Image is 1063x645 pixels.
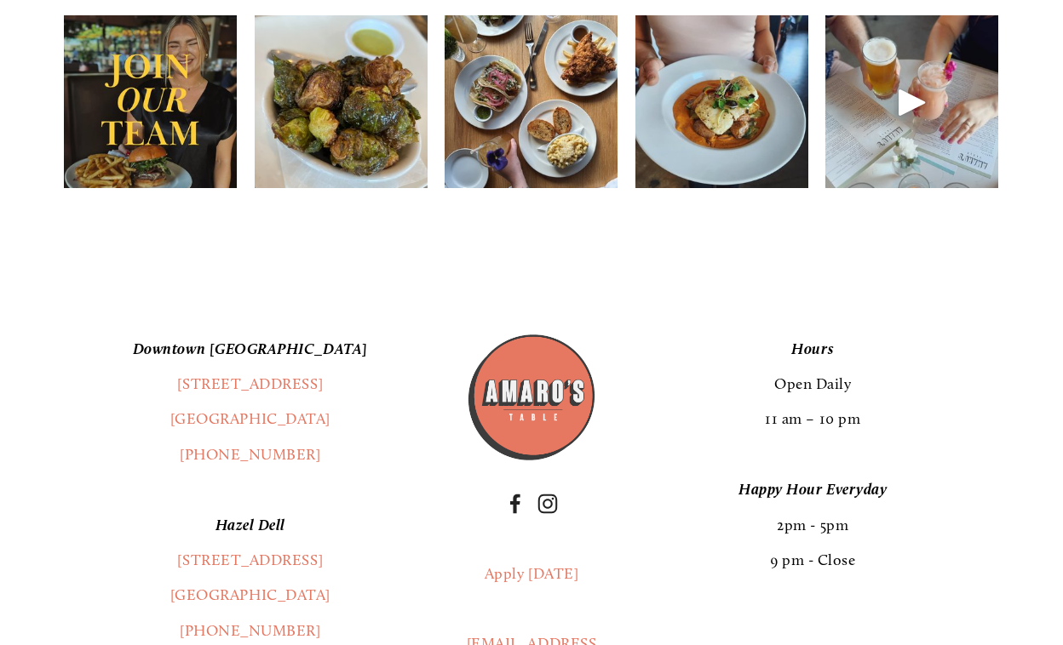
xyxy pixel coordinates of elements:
[133,340,368,358] em: Downtown [GEOGRAPHIC_DATA]
[466,332,598,464] img: Amaros_Logo.png
[170,409,330,428] a: [GEOGRAPHIC_DATA]
[177,551,323,569] a: [STREET_ADDRESS]
[215,516,285,534] em: Hazel Dell
[180,445,321,464] a: [PHONE_NUMBER]
[791,340,834,358] em: Hours
[505,494,526,514] a: Facebook
[485,564,578,583] a: Apply [DATE]
[180,621,321,640] a: [PHONE_NUMBER]
[626,332,999,437] p: Open Daily 11 am – 10 pm
[738,480,887,499] em: Happy Hour Everyday
[177,374,323,393] a: [STREET_ADDRESS]
[626,472,999,578] p: 2pm - 5pm 9 pm - Close
[537,494,558,514] a: Instagram
[170,585,330,604] a: [GEOGRAPHIC_DATA]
